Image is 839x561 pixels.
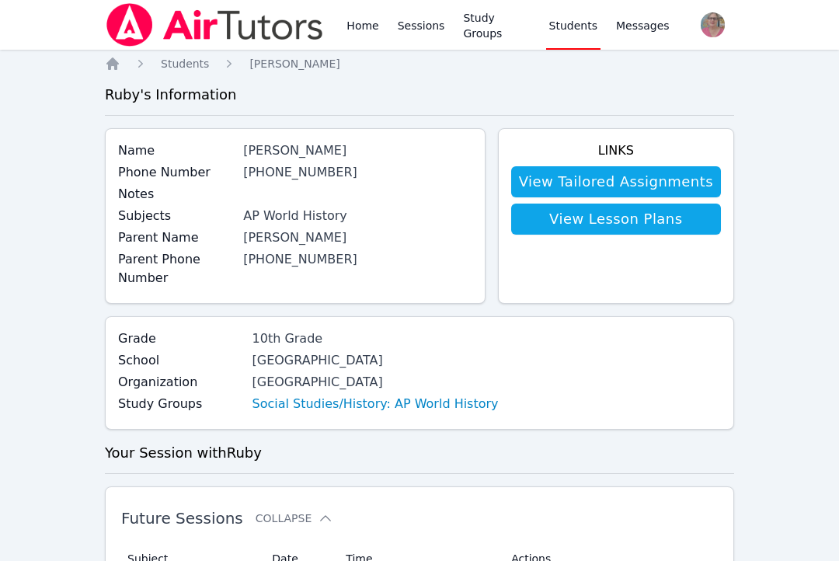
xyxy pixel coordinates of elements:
[511,141,721,160] h4: Links
[243,228,472,247] div: [PERSON_NAME]
[243,207,472,225] div: AP World History
[252,351,499,370] div: [GEOGRAPHIC_DATA]
[105,3,325,47] img: Air Tutors
[511,166,721,197] a: View Tailored Assignments
[243,141,472,160] div: [PERSON_NAME]
[118,185,234,204] label: Notes
[105,56,734,71] nav: Breadcrumb
[118,395,243,413] label: Study Groups
[511,204,721,235] a: View Lesson Plans
[249,56,339,71] a: [PERSON_NAME]
[118,141,234,160] label: Name
[252,395,499,413] a: Social Studies/History: AP World History
[243,252,357,267] a: [PHONE_NUMBER]
[616,18,670,33] span: Messages
[161,56,209,71] a: Students
[118,207,234,225] label: Subjects
[105,442,734,464] h3: Your Session with Ruby
[256,510,333,526] button: Collapse
[243,165,357,179] a: [PHONE_NUMBER]
[249,57,339,70] span: [PERSON_NAME]
[118,329,243,348] label: Grade
[161,57,209,70] span: Students
[252,373,499,392] div: [GEOGRAPHIC_DATA]
[118,250,234,287] label: Parent Phone Number
[121,509,243,528] span: Future Sessions
[252,329,499,348] div: 10th Grade
[118,373,243,392] label: Organization
[105,84,734,106] h3: Ruby 's Information
[118,228,234,247] label: Parent Name
[118,351,243,370] label: School
[118,163,234,182] label: Phone Number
